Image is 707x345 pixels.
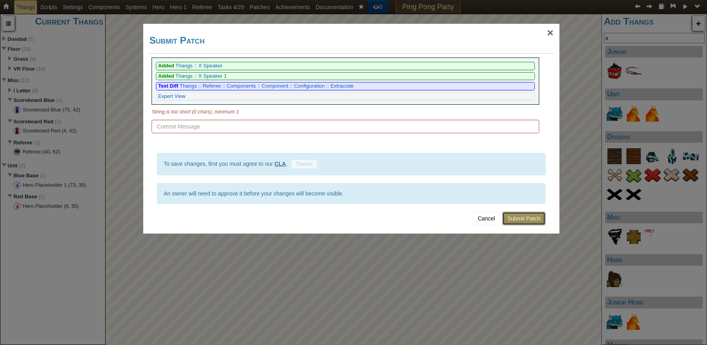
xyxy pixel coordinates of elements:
span: To save changes, first you must agree to our [163,161,274,167]
div: An owner will need to approve it before your changes will become visible. [157,183,546,204]
strong: Text Diff [158,83,178,89]
a: Expert View [158,93,185,99]
div: × [541,21,559,44]
span: String is too short (0 chars), minimum 1 [152,109,539,116]
a: Thangs :: X Speaker [175,63,223,69]
span: . [286,161,288,167]
a: Thangs :: X Speaker 1 [175,73,227,79]
h3: Submit Patch [149,35,553,46]
a: Thangs :: Referee :: Components :: Component :: Configuration :: Extracode [180,83,354,89]
button: Submit Patch [502,212,546,225]
input: Commit Message [152,120,539,133]
strong: Added [158,63,174,69]
strong: CLA [275,161,286,167]
button: Cancel [473,212,500,225]
strong: Added [158,73,174,79]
